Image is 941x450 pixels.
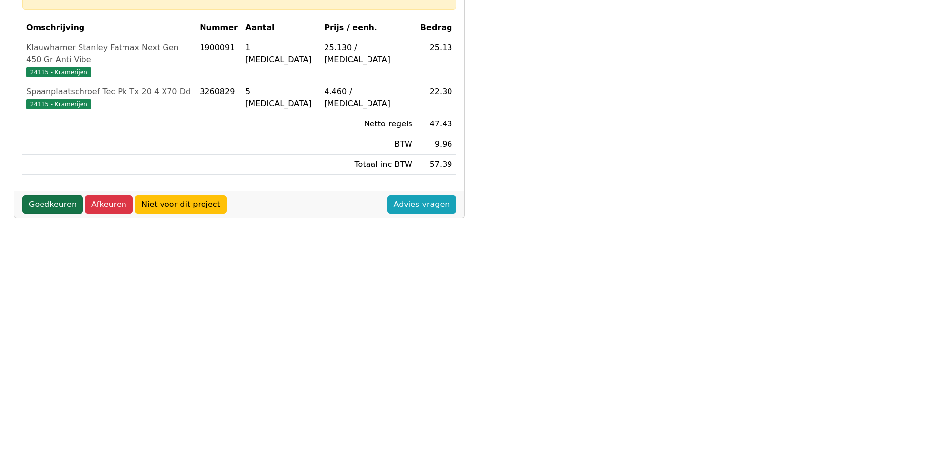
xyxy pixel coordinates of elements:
a: Spaanplaatschroef Tec Pk Tx 20 4 X70 Dd24115 - Kramerijen [26,86,192,110]
td: 57.39 [416,155,456,175]
td: 25.13 [416,38,456,82]
td: BTW [320,134,416,155]
a: Advies vragen [387,195,456,214]
div: 1 [MEDICAL_DATA] [245,42,316,66]
div: 4.460 / [MEDICAL_DATA] [324,86,412,110]
div: Spaanplaatschroef Tec Pk Tx 20 4 X70 Dd [26,86,192,98]
span: 24115 - Kramerijen [26,67,91,77]
a: Niet voor dit project [135,195,227,214]
th: Aantal [242,18,320,38]
div: Klauwhamer Stanley Fatmax Next Gen 450 Gr Anti Vibe [26,42,192,66]
div: 25.130 / [MEDICAL_DATA] [324,42,412,66]
th: Omschrijving [22,18,196,38]
td: Netto regels [320,114,416,134]
td: 9.96 [416,134,456,155]
th: Prijs / eenh. [320,18,416,38]
a: Goedkeuren [22,195,83,214]
td: 22.30 [416,82,456,114]
td: 3260829 [196,82,242,114]
a: Afkeuren [85,195,133,214]
a: Klauwhamer Stanley Fatmax Next Gen 450 Gr Anti Vibe24115 - Kramerijen [26,42,192,78]
td: 47.43 [416,114,456,134]
td: 1900091 [196,38,242,82]
th: Bedrag [416,18,456,38]
td: Totaal inc BTW [320,155,416,175]
div: 5 [MEDICAL_DATA] [245,86,316,110]
th: Nummer [196,18,242,38]
span: 24115 - Kramerijen [26,99,91,109]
